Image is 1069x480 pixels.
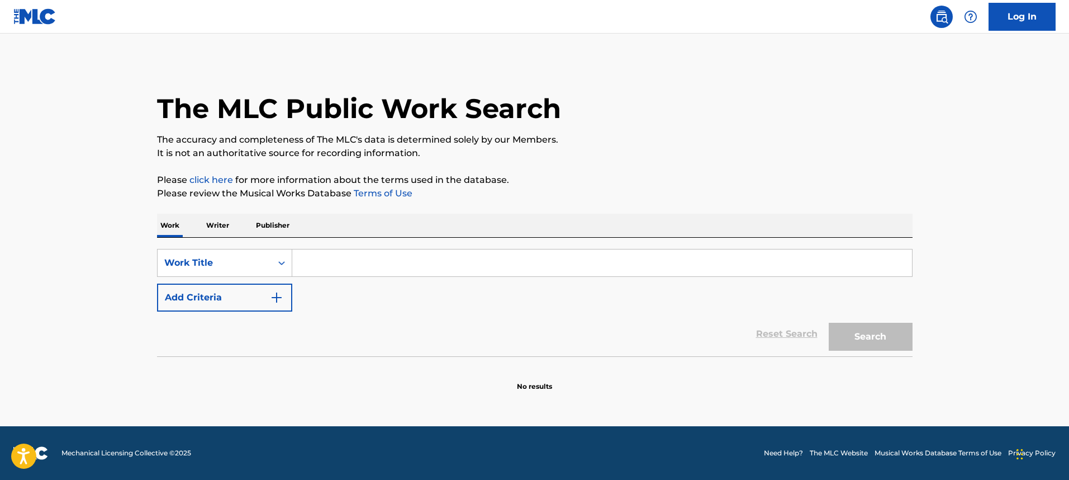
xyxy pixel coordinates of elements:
p: Writer [203,214,232,237]
span: Mechanical Licensing Collective © 2025 [61,448,191,458]
img: MLC Logo [13,8,56,25]
p: Please for more information about the terms used in the database. [157,173,913,187]
img: logo [13,446,48,460]
a: The MLC Website [810,448,868,458]
p: Please review the Musical Works Database [157,187,913,200]
p: Publisher [253,214,293,237]
a: Public Search [930,6,953,28]
p: The accuracy and completeness of The MLC's data is determined solely by our Members. [157,133,913,147]
a: Log In [989,3,1056,31]
iframe: Chat Widget [1013,426,1069,480]
p: Work [157,214,183,237]
button: Add Criteria [157,284,292,312]
a: Terms of Use [351,188,412,199]
div: Help [959,6,982,28]
a: click here [189,175,233,185]
img: help [964,10,977,23]
a: Need Help? [764,448,803,458]
img: search [935,10,948,23]
a: Musical Works Database Terms of Use [875,448,1001,458]
div: Widget chat [1013,426,1069,480]
p: It is not an authoritative source for recording information. [157,147,913,160]
p: No results [517,368,552,392]
div: Work Title [164,256,265,270]
div: Trascina [1016,437,1023,471]
form: Search Form [157,249,913,356]
a: Privacy Policy [1008,448,1056,458]
img: 9d2ae6d4665cec9f34b9.svg [270,291,283,304]
h1: The MLC Public Work Search [157,92,561,125]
